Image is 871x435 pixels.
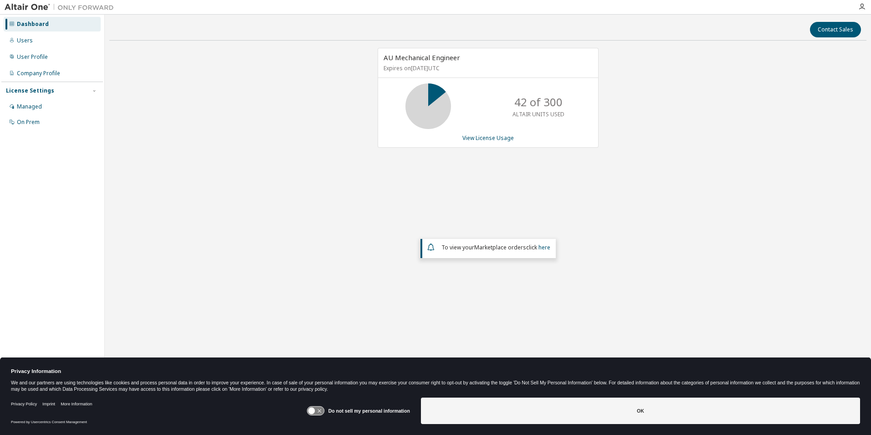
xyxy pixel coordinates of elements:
div: Dashboard [17,21,49,28]
div: Managed [17,103,42,110]
div: Company Profile [17,70,60,77]
p: Expires on [DATE] UTC [384,64,590,72]
a: here [538,243,550,251]
em: Marketplace orders [474,243,526,251]
div: License Settings [6,87,54,94]
img: Altair One [5,3,118,12]
button: Contact Sales [810,22,861,37]
div: On Prem [17,119,40,126]
p: 42 of 300 [514,94,563,110]
p: ALTAIR UNITS USED [512,110,564,118]
div: Users [17,37,33,44]
div: User Profile [17,53,48,61]
a: View License Usage [462,134,514,142]
span: To view your click [441,243,550,251]
span: AU Mechanical Engineer [384,53,460,62]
